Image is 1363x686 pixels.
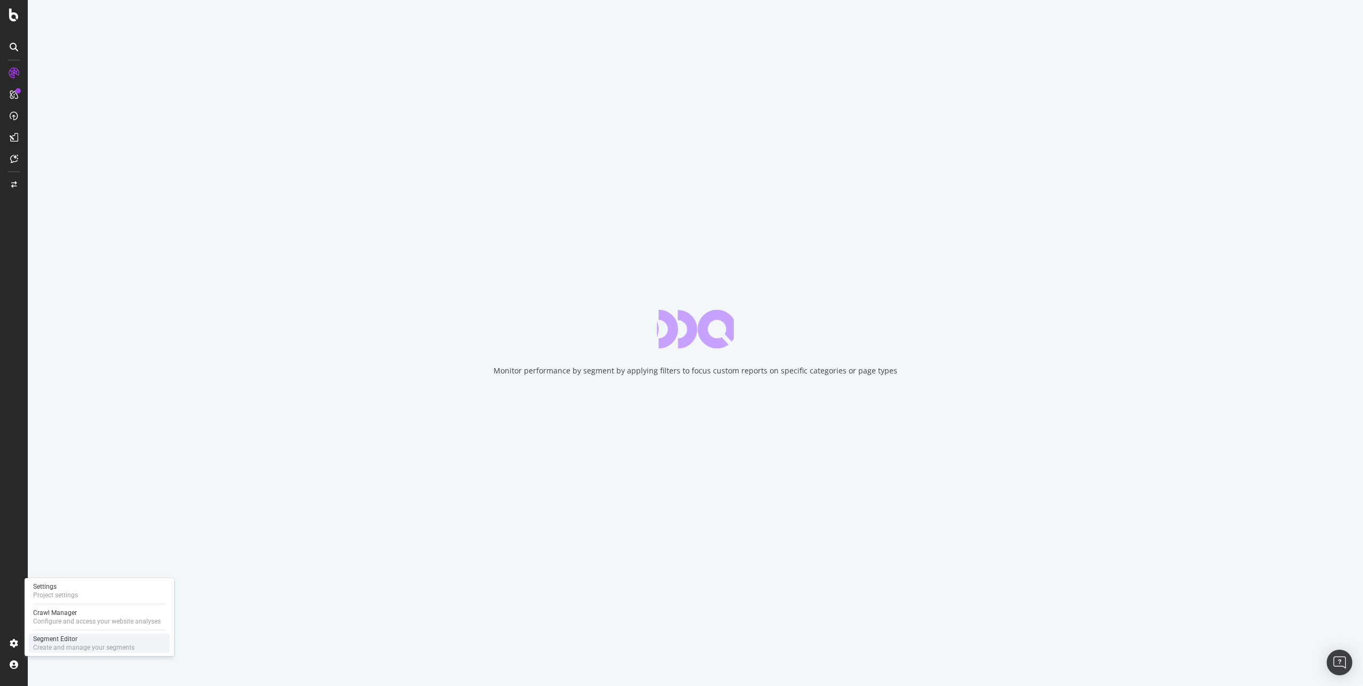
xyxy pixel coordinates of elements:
[29,607,170,627] a: Crawl ManagerConfigure and access your website analyses
[33,635,135,643] div: Segment Editor
[33,591,78,599] div: Project settings
[29,634,170,653] a: Segment EditorCreate and manage your segments
[1327,650,1352,675] div: Open Intercom Messenger
[33,643,135,652] div: Create and manage your segments
[29,581,170,601] a: SettingsProject settings
[33,609,161,617] div: Crawl Manager
[33,582,78,591] div: Settings
[493,365,897,376] div: Monitor performance by segment by applying filters to focus custom reports on specific categories...
[657,310,734,348] div: animation
[33,617,161,626] div: Configure and access your website analyses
